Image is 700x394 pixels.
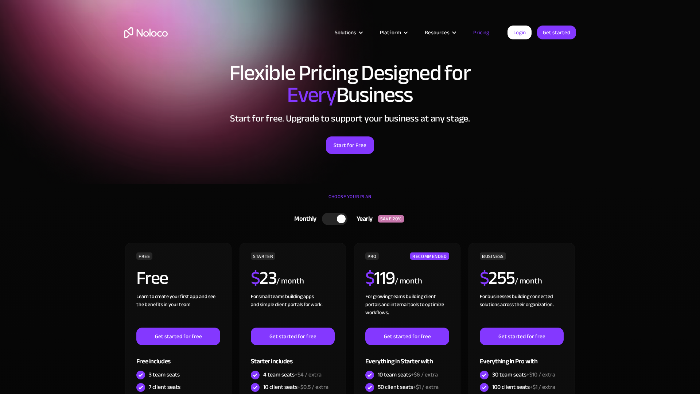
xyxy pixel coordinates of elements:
[480,328,564,345] a: Get started for free
[251,252,275,260] div: STARTER
[149,383,180,391] div: 7 client seats
[297,382,328,393] span: +$0.5 / extra
[530,382,555,393] span: +$1 / extra
[480,269,515,287] h2: 255
[136,293,220,328] div: Learn to create your first app and see the benefits in your team ‍
[378,215,404,223] div: SAVE 20%
[365,269,395,287] h2: 119
[251,328,335,345] a: Get started for free
[124,62,576,106] h1: Flexible Pricing Designed for Business
[371,28,416,37] div: Platform
[411,369,438,380] span: +$6 / extra
[251,261,260,295] span: $
[365,261,374,295] span: $
[136,345,220,369] div: Free includes
[413,382,439,393] span: +$1 / extra
[335,28,356,37] div: Solutions
[124,113,576,124] h2: Start for free. Upgrade to support your business at any stage.
[136,269,168,287] h2: Free
[480,293,564,328] div: For businesses building connected solutions across their organization. ‍
[326,28,371,37] div: Solutions
[425,28,450,37] div: Resources
[378,371,438,379] div: 10 team seats
[285,213,322,224] div: Monthly
[480,252,506,260] div: BUSINESS
[124,191,576,209] div: CHOOSE YOUR PLAN
[416,28,464,37] div: Resources
[276,275,304,287] div: / month
[395,275,422,287] div: / month
[410,252,449,260] div: RECOMMENDED
[124,27,168,38] a: home
[251,269,277,287] h2: 23
[365,345,449,369] div: Everything in Starter with
[287,74,336,115] span: Every
[347,213,378,224] div: Yearly
[326,136,374,154] a: Start for Free
[263,371,322,379] div: 4 team seats
[464,28,498,37] a: Pricing
[251,345,335,369] div: Starter includes
[263,383,328,391] div: 10 client seats
[526,369,555,380] span: +$10 / extra
[492,371,555,379] div: 30 team seats
[492,383,555,391] div: 100 client seats
[378,383,439,391] div: 50 client seats
[365,252,379,260] div: PRO
[515,275,542,287] div: / month
[136,252,152,260] div: FREE
[380,28,401,37] div: Platform
[480,345,564,369] div: Everything in Pro with
[251,293,335,328] div: For small teams building apps and simple client portals for work. ‍
[295,369,322,380] span: +$4 / extra
[480,261,489,295] span: $
[136,328,220,345] a: Get started for free
[365,328,449,345] a: Get started for free
[537,26,576,39] a: Get started
[365,293,449,328] div: For growing teams building client portals and internal tools to optimize workflows.
[149,371,180,379] div: 3 team seats
[507,26,532,39] a: Login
